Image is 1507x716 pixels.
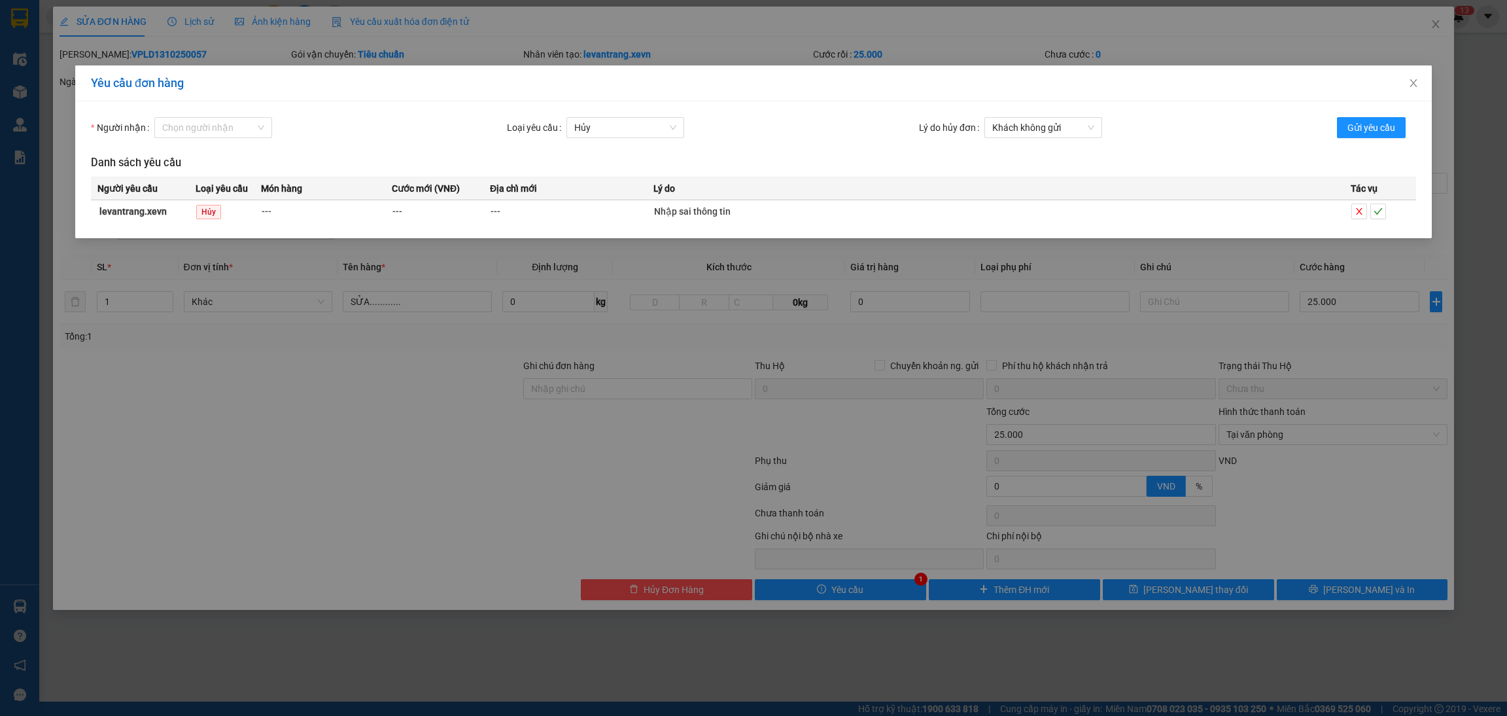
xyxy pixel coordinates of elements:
[1347,120,1395,135] span: Gửi yêu cầu
[262,206,271,217] span: ---
[91,117,154,138] label: Người nhận
[491,206,500,217] span: ---
[91,154,1416,171] h3: Danh sách yêu cầu
[490,181,537,196] span: Địa chỉ mới
[1352,207,1366,216] span: close
[91,76,1416,90] div: Yêu cầu đơn hàng
[1371,207,1385,216] span: check
[196,205,221,219] span: Hủy
[392,206,402,217] span: ---
[163,118,256,137] input: Người nhận
[919,117,984,138] label: Lý do hủy đơn
[392,181,460,196] span: Cước mới (VNĐ)
[1370,204,1386,219] button: check
[1351,181,1377,196] span: Tác vụ
[653,181,675,196] span: Lý do
[196,181,248,196] span: Loại yêu cầu
[574,118,676,137] span: Hủy
[992,118,1094,137] span: Khách không gửi
[1337,117,1406,138] button: Gửi yêu cầu
[507,117,566,138] label: Loại yêu cầu
[261,181,302,196] span: Món hàng
[97,181,158,196] span: Người yêu cầu
[1351,204,1367,219] button: close
[99,206,167,217] strong: levantrang.xevn
[1395,65,1432,102] button: Close
[654,206,731,217] span: Nhập sai thông tin
[1408,78,1419,88] span: close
